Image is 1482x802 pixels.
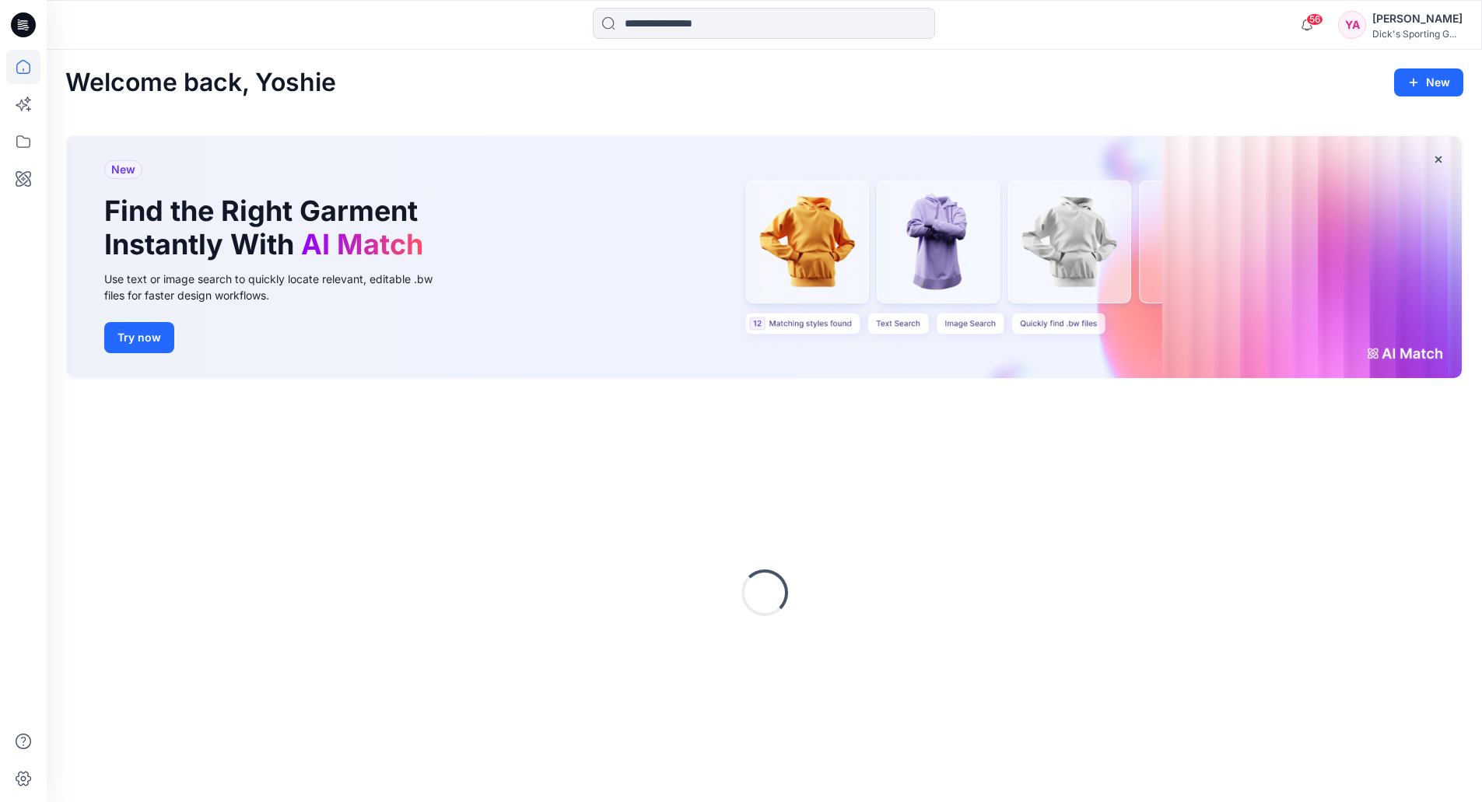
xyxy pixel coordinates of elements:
[1372,28,1463,40] div: Dick's Sporting G...
[1338,11,1366,39] div: YA
[104,271,454,303] div: Use text or image search to quickly locate relevant, editable .bw files for faster design workflows.
[104,194,431,261] h1: Find the Right Garment Instantly With
[1306,13,1323,26] span: 56
[301,227,423,261] span: AI Match
[111,160,135,179] span: New
[1372,9,1463,28] div: [PERSON_NAME]
[65,68,336,97] h2: Welcome back, Yoshie
[104,322,174,353] button: Try now
[1394,68,1463,96] button: New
